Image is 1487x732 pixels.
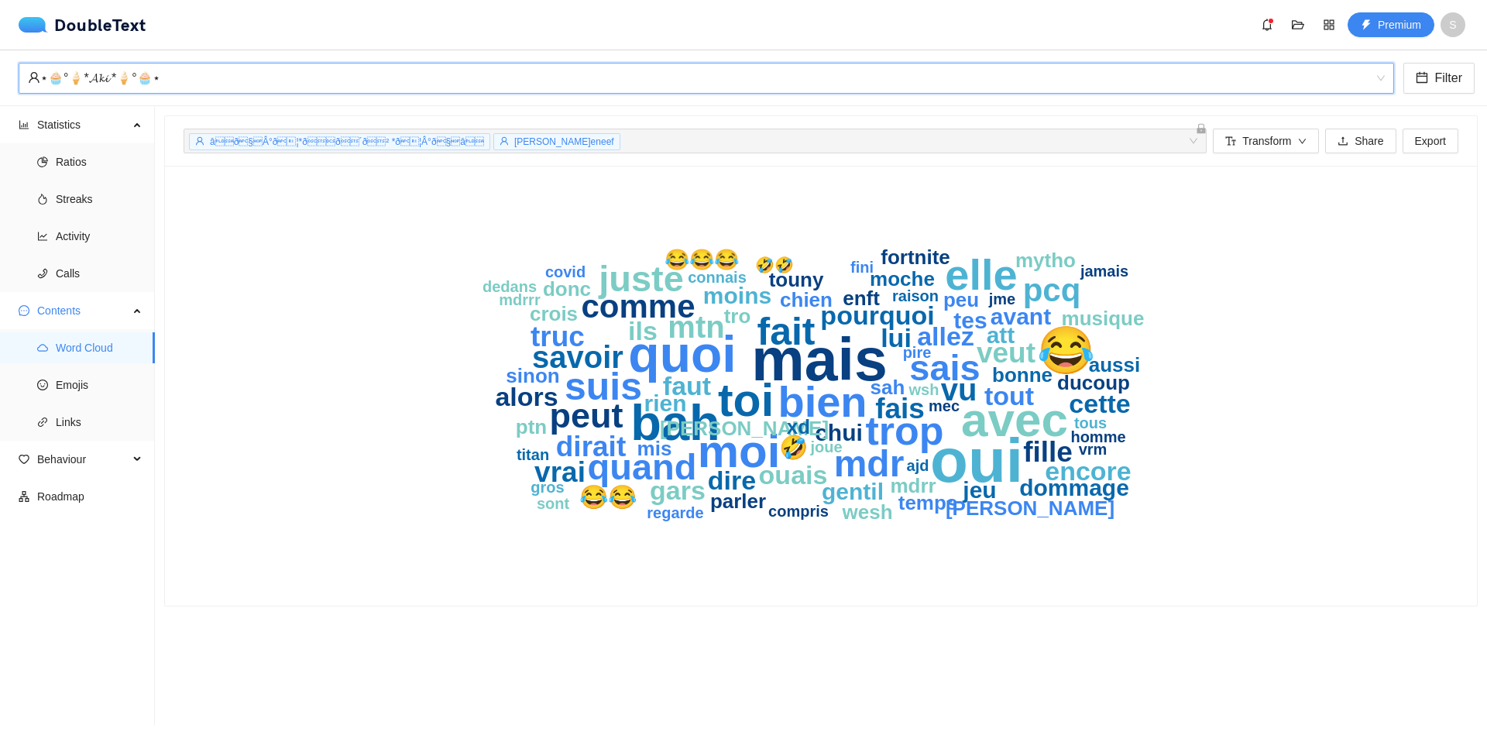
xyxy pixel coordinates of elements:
span: Transform [1242,132,1291,149]
text: xd [787,415,810,438]
span: heart [19,454,29,465]
span: bar-chart [19,119,29,130]
span: Share [1355,132,1383,149]
span: lock [1196,123,1207,134]
text: vrm [1079,441,1108,458]
text: 😂😂😂 [665,247,740,272]
text: parler [710,490,766,513]
text: [PERSON_NAME] [946,497,1114,520]
text: ajd [907,457,929,474]
text: gros [531,479,564,496]
text: touny [769,268,824,291]
text: jme [988,290,1015,308]
span: thunderbolt [1361,19,1372,32]
text: ptn [516,415,547,438]
text: dedans [483,278,537,295]
span: Ratios [56,146,143,177]
text: dirait [556,431,626,462]
span: pie-chart [37,156,48,167]
text: tous [1074,414,1107,431]
text: toi [718,375,774,426]
span: Filter [1434,68,1462,88]
span: Emojis [56,369,143,400]
text: homme [1070,428,1125,445]
text: gars [650,476,706,505]
span: user [195,136,204,146]
text: bah [630,394,720,451]
text: 🤣🤣 [755,256,794,274]
text: mec [929,397,960,414]
text: mdr [834,443,905,484]
span: down [1298,137,1307,147]
text: mdrr [890,474,936,497]
text: moi [698,425,781,477]
span: upload [1338,136,1348,148]
span: Statistics [37,109,129,140]
span: Streaks [56,184,143,215]
text: encore [1045,456,1132,486]
a: logoDoubleText [19,17,146,33]
text: [PERSON_NAME] [660,417,829,440]
span: link [37,417,48,428]
img: logo [19,17,54,33]
span: fire [37,194,48,204]
text: moins [703,283,771,308]
span: folder-open [1286,19,1310,31]
text: mis [637,437,672,460]
span: Export [1415,132,1446,149]
text: dommage [1019,475,1129,500]
text: veut [977,337,1035,369]
span: calendar [1416,71,1428,86]
text: vu [941,373,977,407]
text: wsh [908,381,939,398]
text: vrai [534,456,586,488]
text: tro [724,304,751,328]
text: avant [991,304,1051,329]
text: fais [875,393,925,424]
span: Calls [56,258,143,289]
text: avec [961,393,1068,446]
button: font-sizeTransformdown [1213,129,1319,153]
text: 🤣 [779,434,809,462]
span: phone [37,268,48,279]
button: thunderboltPremium [1348,12,1434,37]
text: trop [865,408,943,453]
button: calendarFilter [1403,63,1475,94]
text: rien [644,390,686,416]
span: user [500,136,509,146]
text: mais [751,326,888,393]
text: suis [565,365,642,408]
text: alors [495,382,558,411]
text: compris [768,503,829,520]
text: titan [517,446,549,463]
text: pourquoi [820,301,934,330]
text: fini [850,259,874,276]
text: enft [843,287,880,310]
text: juste [598,258,684,299]
text: fait [757,310,816,353]
button: uploadShare [1325,129,1396,153]
text: oui [930,426,1023,495]
button: Export [1403,129,1458,153]
text: musique [1062,307,1145,330]
text: mytho [1015,249,1076,272]
text: ils [628,316,658,345]
span: appstore [1317,19,1341,31]
text: faut [663,371,711,400]
text: raison [892,287,939,304]
text: regarde [647,504,703,521]
span: apartment [19,491,29,502]
text: quoi [628,325,736,383]
text: joue [809,438,842,455]
text: bonne [992,363,1053,387]
text: mdrrr [499,291,541,308]
text: quand [588,446,697,487]
text: 😂😂 [579,483,637,511]
span: message [19,305,29,316]
text: sah [871,376,905,399]
span: Roadmap [37,481,143,512]
text: sont [537,495,570,512]
span: font-size [1225,136,1236,148]
text: sinon [506,364,559,387]
text: tes [953,308,987,333]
